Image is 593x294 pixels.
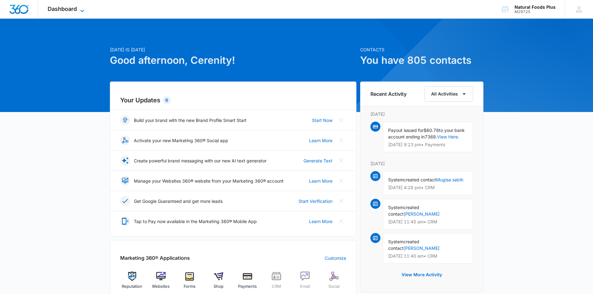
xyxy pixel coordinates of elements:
a: Start Now [312,117,332,124]
p: [DATE] 11:45 am • CRM [388,220,468,224]
span: System [388,205,403,210]
span: CRM [272,283,281,290]
button: Close [336,196,346,206]
button: Close [336,156,346,166]
a: [PERSON_NAME] [404,211,440,217]
button: Close [336,115,346,125]
p: Create powerful brand messaging with our new AI text generator [134,157,266,164]
a: Websites [149,272,173,294]
div: 6 [163,96,171,104]
button: Close [336,216,346,226]
span: 7368. [425,134,437,139]
button: Close [336,135,346,145]
p: Tap to Pay now available in the Marketing 360® Mobile App [134,218,257,225]
p: [DATE] is [DATE] [110,46,356,53]
p: Build your brand with the new Brand Profile Smart Start [134,117,247,124]
a: Payments [236,272,260,294]
p: Manage your Websites 360® website from your Marketing 360® account [134,178,284,184]
button: View More Activity [395,267,448,282]
span: Email [300,283,310,290]
span: Forms [184,283,195,290]
a: Email [293,272,317,294]
h2: Your Updates [120,96,346,105]
a: Customize [325,255,346,261]
span: Dashboard [48,6,77,12]
p: Activate your new Marketing 360® Social app [134,137,228,144]
a: Generate Text [304,157,332,164]
a: [PERSON_NAME] [404,245,440,251]
a: Forms [178,272,202,294]
h2: Marketing 360® Applications [120,254,190,262]
p: [DATE] [370,160,473,167]
span: Payout issued for [388,128,424,133]
p: [DATE] [370,111,473,117]
div: account id [515,10,556,14]
span: Social [328,283,340,290]
p: [DATE] 11:40 am • CRM [388,254,468,258]
h1: You have 805 contacts [360,53,483,68]
span: System [388,177,403,182]
button: Close [336,176,346,186]
a: CRM [264,272,288,294]
span: System [388,239,403,244]
span: created contact [388,239,419,251]
a: Learn More [309,178,332,184]
span: $60.78 [424,128,439,133]
a: Social [322,272,346,294]
span: Shop [214,283,224,290]
a: View Here. [437,134,459,139]
button: All Activities [425,86,473,102]
h1: Good afternoon, Cerenity! [110,53,356,68]
span: created contact [403,177,436,182]
p: Contacts [360,46,483,53]
a: Shop [207,272,231,294]
h6: Recent Activity [370,90,407,98]
span: Payments [238,283,257,290]
p: Get Google Guaranteed and get more leads [134,198,223,204]
p: [DATE] 9:23 pm • Payments [388,142,468,147]
span: Websites [152,283,170,290]
div: account name [515,5,556,10]
p: [DATE] 4:28 pm • CRM [388,185,468,190]
a: Start Verification [299,198,332,204]
a: Learn More [309,137,332,144]
span: Reputation [122,283,142,290]
span: created contact [388,205,419,217]
a: Reputation [120,272,144,294]
a: Learn More [309,218,332,225]
a: Mugisa sabiti [436,177,463,182]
